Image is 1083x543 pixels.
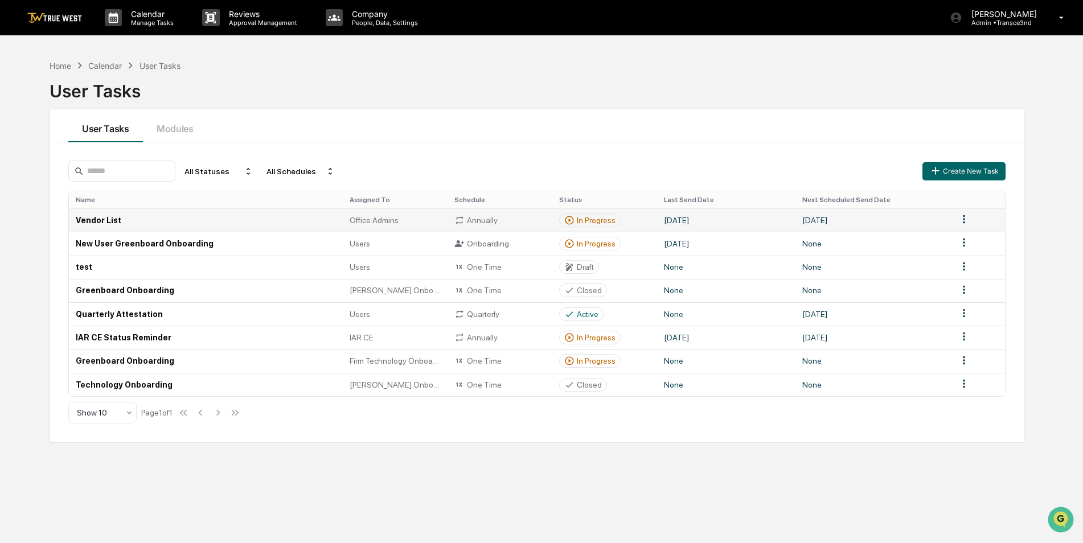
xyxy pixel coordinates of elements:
td: None [657,302,795,326]
div: In Progress [577,239,616,248]
td: [DATE] [657,326,795,349]
th: Next Scheduled Send Date [795,191,951,208]
td: [DATE] [795,302,951,326]
td: [DATE] [795,326,951,349]
p: Approval Management [220,19,303,27]
td: IAR CE Status Reminder [69,326,343,349]
div: Closed [577,380,602,389]
td: Quarterly Attestation [69,302,343,326]
td: test [69,256,343,279]
span: Users [350,239,370,248]
td: [DATE] [657,208,795,232]
img: logo [27,13,82,23]
div: Home [50,61,71,71]
td: Vendor List [69,208,343,232]
a: 🔎Data Lookup [7,161,76,181]
p: How can we help? [11,24,207,42]
div: User Tasks [140,61,180,71]
div: In Progress [577,356,616,365]
div: One Time [454,356,545,366]
div: Annually [454,332,545,343]
div: User Tasks [50,72,1024,101]
span: Users [350,262,370,271]
span: Pylon [113,193,138,201]
button: Start new chat [194,90,207,104]
div: One Time [454,285,545,295]
div: 🖐️ [11,145,20,154]
p: [PERSON_NAME] [962,9,1043,19]
td: [DATE] [795,208,951,232]
span: [PERSON_NAME] Onboarding [350,380,441,389]
th: Assigned To [343,191,448,208]
th: Schedule [448,191,552,208]
td: None [795,349,951,373]
p: Calendar [122,9,179,19]
p: Admin • Transce3nd [962,19,1043,27]
div: 🔎 [11,166,20,175]
p: Company [343,9,424,19]
span: [PERSON_NAME] Onboarding [350,286,441,295]
td: None [657,279,795,302]
span: Firm Technology Onboarding [350,356,441,365]
p: People, Data, Settings [343,19,424,27]
td: Technology Onboarding [69,373,343,396]
button: User Tasks [68,109,143,142]
td: None [657,373,795,396]
p: Reviews [220,9,303,19]
td: None [795,256,951,279]
div: Page 1 of 1 [141,408,173,417]
div: Draft [577,262,594,271]
div: Closed [577,286,602,295]
div: 🗄️ [83,145,92,154]
p: Manage Tasks [122,19,179,27]
div: In Progress [577,333,616,342]
iframe: Open customer support [1047,505,1077,536]
td: Greenboard Onboarding [69,279,343,302]
span: IAR CE [350,333,374,342]
div: Quarterly [454,309,545,319]
div: Calendar [88,61,122,71]
div: One Time [454,262,545,272]
td: Greenboard Onboarding [69,349,343,373]
th: Last Send Date [657,191,795,208]
a: Powered byPylon [80,192,138,201]
div: All Schedules [262,162,339,180]
th: Name [69,191,343,208]
div: Active [577,310,598,319]
span: Data Lookup [23,165,72,176]
a: 🖐️Preclearance [7,139,78,159]
td: None [657,256,795,279]
div: Onboarding [454,238,545,249]
div: We're available if you need us! [39,98,144,108]
td: None [795,373,951,396]
span: Users [350,310,370,319]
div: Annually [454,215,545,225]
span: Office Admins [350,216,399,225]
span: Attestations [94,143,141,155]
span: Preclearance [23,143,73,155]
a: 🗄️Attestations [78,139,146,159]
td: [DATE] [657,232,795,255]
div: All Statuses [180,162,257,180]
div: In Progress [577,216,616,225]
button: Create New Task [922,162,1006,180]
td: None [795,232,951,255]
th: Status [552,191,657,208]
td: None [657,349,795,373]
div: Start new chat [39,87,187,98]
img: 1746055101610-c473b297-6a78-478c-a979-82029cc54cd1 [11,87,32,108]
td: None [795,279,951,302]
div: One Time [454,380,545,390]
button: Modules [143,109,207,142]
td: New User Greenboard Onboarding [69,232,343,255]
